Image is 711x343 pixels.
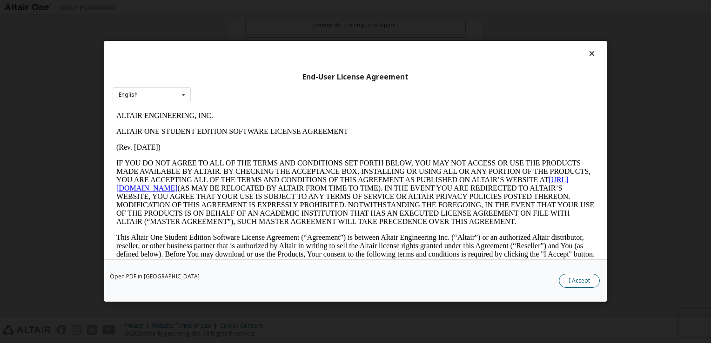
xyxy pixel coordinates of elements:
[4,20,482,28] p: ALTAIR ONE STUDENT EDITION SOFTWARE LICENSE AGREEMENT
[4,35,482,44] p: (Rev. [DATE])
[110,274,200,280] a: Open PDF in [GEOGRAPHIC_DATA]
[4,4,482,12] p: ALTAIR ENGINEERING, INC.
[113,73,598,82] div: End-User License Agreement
[4,125,482,159] p: This Altair One Student Edition Software License Agreement (“Agreement”) is between Altair Engine...
[4,68,456,84] a: [URL][DOMAIN_NAME]
[559,274,600,288] button: I Accept
[4,51,482,118] p: IF YOU DO NOT AGREE TO ALL OF THE TERMS AND CONDITIONS SET FORTH BELOW, YOU MAY NOT ACCESS OR USE...
[119,92,138,98] div: English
